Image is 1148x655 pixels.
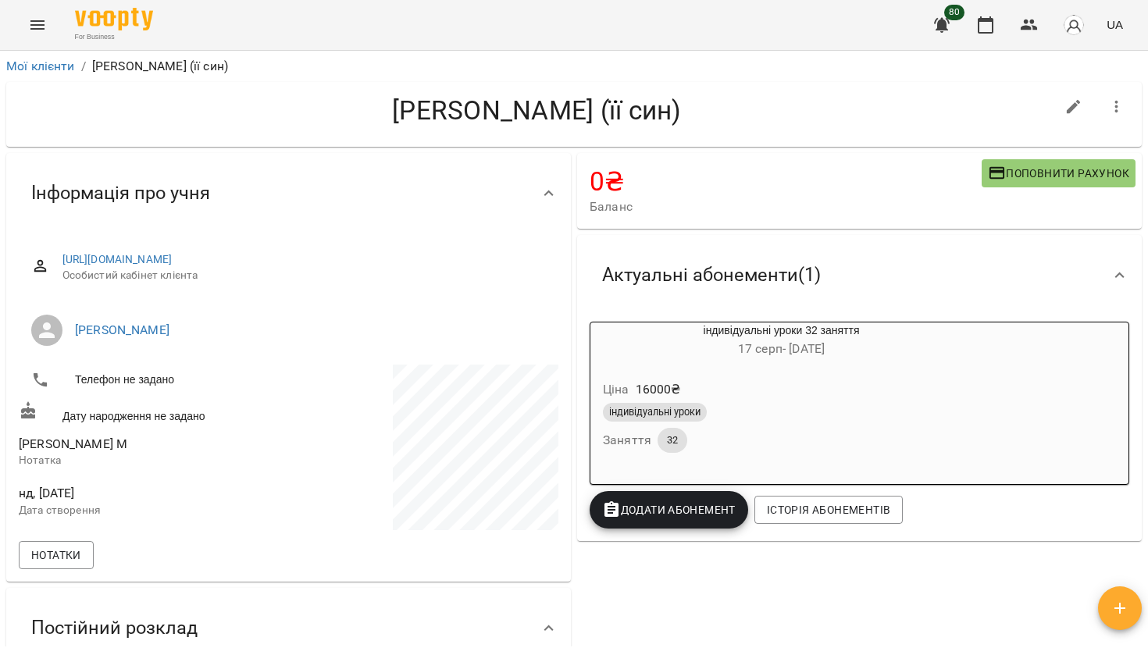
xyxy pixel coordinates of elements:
[636,380,681,399] p: 16000 ₴
[1100,10,1129,39] button: UA
[19,365,286,396] li: Телефон не задано
[19,541,94,569] button: Нотатки
[81,57,86,76] li: /
[577,235,1142,315] div: Актуальні абонементи(1)
[16,398,289,427] div: Дату народження не задано
[6,59,75,73] a: Мої клієнти
[944,5,964,20] span: 80
[92,57,228,76] p: [PERSON_NAME] (її син)
[19,6,56,44] button: Menu
[31,546,81,564] span: Нотатки
[75,32,153,42] span: For Business
[75,322,169,337] a: [PERSON_NAME]
[590,166,982,198] h4: 0 ₴
[31,616,198,640] span: Постійний розклад
[19,453,286,468] p: Нотатка
[590,491,748,529] button: Додати Абонемент
[6,153,571,233] div: Інформація про учня
[6,57,1142,76] nav: breadcrumb
[590,322,972,472] button: індивідуальні уроки 32 заняття17 серп- [DATE]Ціна16000₴індивідуальні урокиЗаняття32
[767,500,890,519] span: Історія абонементів
[75,8,153,30] img: Voopty Logo
[754,496,903,524] button: Історія абонементів
[590,322,972,360] div: індивідуальні уроки 32 заняття
[62,268,546,283] span: Особистий кабінет клієнта
[31,181,210,205] span: Інформація про учня
[658,433,687,447] span: 32
[1063,14,1085,36] img: avatar_s.png
[982,159,1136,187] button: Поповнити рахунок
[1107,16,1123,33] span: UA
[590,198,982,216] span: Баланс
[602,500,736,519] span: Додати Абонемент
[19,94,1055,126] h4: [PERSON_NAME] (її син)
[602,263,821,287] span: Актуальні абонементи ( 1 )
[19,484,286,503] span: нд, [DATE]
[603,429,651,451] h6: Заняття
[738,341,825,356] span: 17 серп - [DATE]
[603,379,629,400] h6: Ціна
[988,164,1129,183] span: Поповнити рахунок
[19,503,286,518] p: Дата створення
[603,405,707,419] span: індивідуальні уроки
[19,436,127,451] span: [PERSON_NAME] М
[62,253,173,265] a: [URL][DOMAIN_NAME]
